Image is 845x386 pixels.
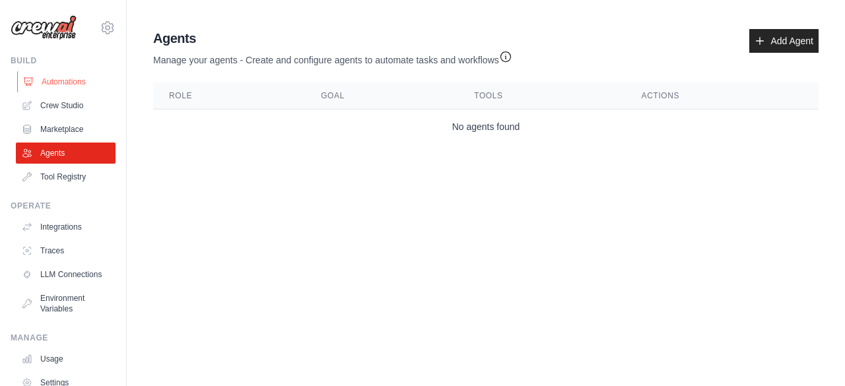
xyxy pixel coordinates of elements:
a: Crew Studio [16,95,116,116]
a: Marketplace [16,119,116,140]
a: Environment Variables [16,288,116,319]
div: Manage [11,333,116,343]
a: Tool Registry [16,166,116,187]
a: Agents [16,143,116,164]
a: Integrations [16,216,116,238]
td: No agents found [153,110,819,145]
th: Role [153,82,305,110]
th: Tools [458,82,625,110]
img: Logo [11,15,77,40]
div: Build [11,55,116,66]
a: Add Agent [749,29,819,53]
a: Traces [16,240,116,261]
h2: Agents [153,29,512,48]
a: LLM Connections [16,264,116,285]
th: Actions [626,82,819,110]
th: Goal [305,82,458,110]
a: Automations [17,71,117,92]
p: Manage your agents - Create and configure agents to automate tasks and workflows [153,48,512,67]
div: Operate [11,201,116,211]
a: Usage [16,348,116,370]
